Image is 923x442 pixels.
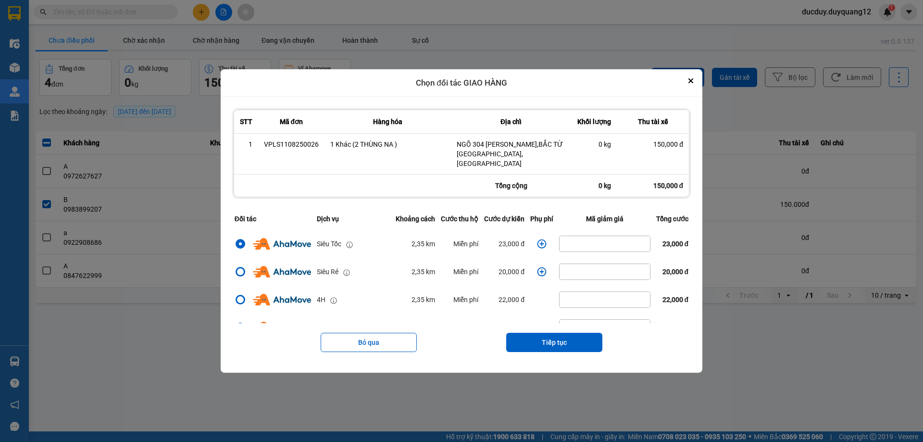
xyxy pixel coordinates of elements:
[221,69,702,373] div: dialog
[253,266,311,278] img: Ahamove
[481,286,527,314] td: 22,000 đ
[577,139,611,149] div: 0 kg
[438,258,481,286] td: Miễn phí
[314,208,393,230] th: Dịch vụ
[457,139,565,168] div: NGÕ 304 [PERSON_NAME],BẮC TỪ [GEOGRAPHIC_DATA],[GEOGRAPHIC_DATA]
[438,286,481,314] td: Miễn phí
[240,116,252,127] div: STT
[438,230,481,258] td: Miễn phí
[330,139,445,149] div: 1 Khác (2 THÙNG NA )
[481,258,527,286] td: 20,000 đ
[393,258,438,286] td: 2,35 km
[330,116,445,127] div: Hàng hóa
[662,296,689,303] span: 22,000 đ
[393,208,438,230] th: Khoảng cách
[264,139,319,149] div: VPLS1108250026
[253,294,311,305] img: Ahamove
[556,208,653,230] th: Mã giảm giá
[253,238,311,250] img: Ahamove
[317,266,338,277] div: Siêu Rẻ
[685,75,697,87] button: Close
[393,314,438,341] td: 2,35 km
[481,230,527,258] td: 23,000 đ
[317,294,325,305] div: 4H
[653,208,691,230] th: Tổng cước
[457,116,565,127] div: Địa chỉ
[617,175,689,197] div: 150,000 đ
[221,69,702,97] div: Chọn đối tác GIAO HÀNG
[506,333,602,352] button: Tiếp tục
[253,322,311,333] img: Ahamove
[662,240,689,248] span: 23,000 đ
[623,116,683,127] div: Thu tài xế
[481,208,527,230] th: Cước dự kiến
[317,239,341,249] div: Siêu Tốc
[571,175,617,197] div: 0 kg
[393,286,438,314] td: 2,35 km
[451,175,571,197] div: Tổng cộng
[438,314,481,341] td: Miễn phí
[321,333,417,352] button: Bỏ qua
[317,322,325,333] div: 2H
[662,268,689,276] span: 20,000 đ
[623,139,683,149] div: 150,000 đ
[577,116,611,127] div: Khối lượng
[527,208,556,230] th: Phụ phí
[481,314,527,341] td: 20,000 đ
[393,230,438,258] td: 2,35 km
[264,116,319,127] div: Mã đơn
[438,208,481,230] th: Cước thu hộ
[232,208,314,230] th: Đối tác
[240,139,252,149] div: 1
